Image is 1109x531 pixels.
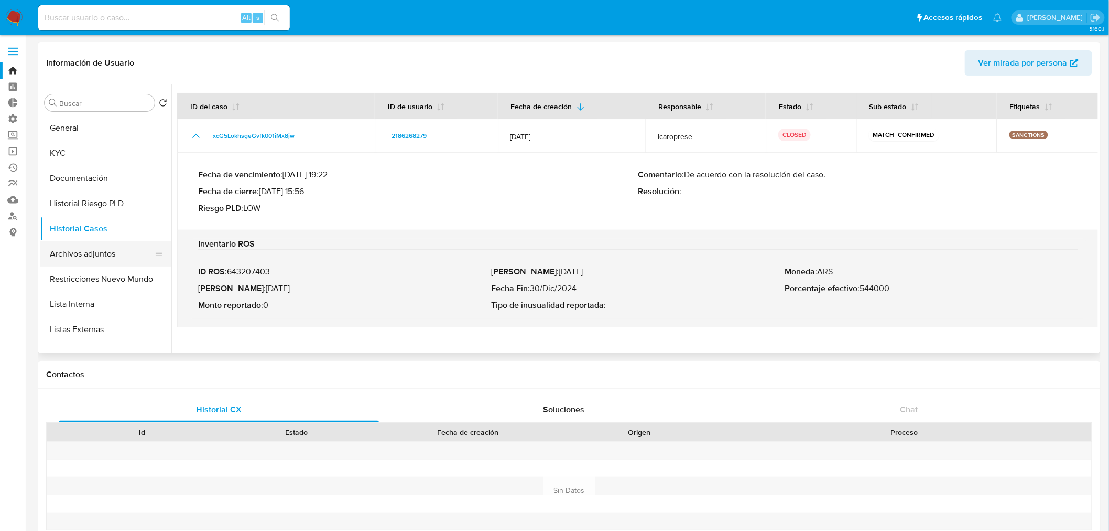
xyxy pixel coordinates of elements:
[40,267,171,292] button: Restricciones Nuevo Mundo
[264,10,286,25] button: search-icon
[40,191,171,216] button: Historial Riesgo PLD
[40,241,163,267] button: Archivos adjuntos
[159,99,167,110] button: Volver al orden por defecto
[1027,13,1086,23] p: ignacio.bagnardi@mercadolibre.com
[924,12,983,23] span: Accesos rápidos
[46,58,134,68] h1: Información de Usuario
[59,99,150,108] input: Buscar
[543,403,585,416] span: Soluciones
[724,427,1084,438] div: Proceso
[978,50,1068,76] span: Ver mirada por persona
[570,427,709,438] div: Origen
[40,141,171,166] button: KYC
[256,13,259,23] span: s
[38,11,290,25] input: Buscar usuario o caso...
[965,50,1092,76] button: Ver mirada por persona
[226,427,366,438] div: Estado
[900,403,918,416] span: Chat
[40,216,171,241] button: Historial Casos
[49,99,57,107] button: Buscar
[380,427,555,438] div: Fecha de creación
[993,13,1002,22] a: Notificaciones
[40,317,171,342] button: Listas Externas
[40,166,171,191] button: Documentación
[72,427,212,438] div: Id
[40,115,171,141] button: General
[1090,12,1101,23] a: Salir
[196,403,242,416] span: Historial CX
[40,342,171,367] button: Fecha Compliant
[46,369,1092,380] h1: Contactos
[40,292,171,317] button: Lista Interna
[242,13,251,23] span: Alt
